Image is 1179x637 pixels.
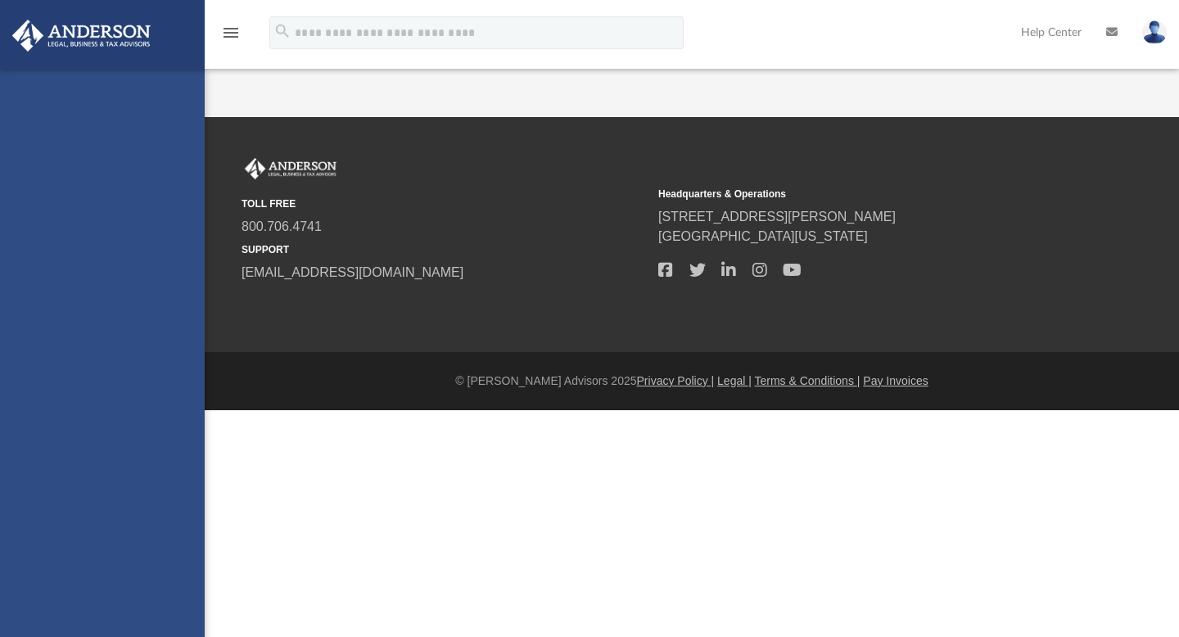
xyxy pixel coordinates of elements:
[7,20,156,52] img: Anderson Advisors Platinum Portal
[755,374,861,387] a: Terms & Conditions |
[242,265,463,279] a: [EMAIL_ADDRESS][DOMAIN_NAME]
[221,23,241,43] i: menu
[1142,20,1167,44] img: User Pic
[221,31,241,43] a: menu
[242,158,340,179] img: Anderson Advisors Platinum Portal
[863,374,928,387] a: Pay Invoices
[637,374,715,387] a: Privacy Policy |
[273,22,291,40] i: search
[242,242,647,257] small: SUPPORT
[205,373,1179,390] div: © [PERSON_NAME] Advisors 2025
[242,219,322,233] a: 800.706.4741
[242,197,647,211] small: TOLL FREE
[717,374,752,387] a: Legal |
[658,229,868,243] a: [GEOGRAPHIC_DATA][US_STATE]
[658,210,896,224] a: [STREET_ADDRESS][PERSON_NAME]
[658,187,1064,201] small: Headquarters & Operations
